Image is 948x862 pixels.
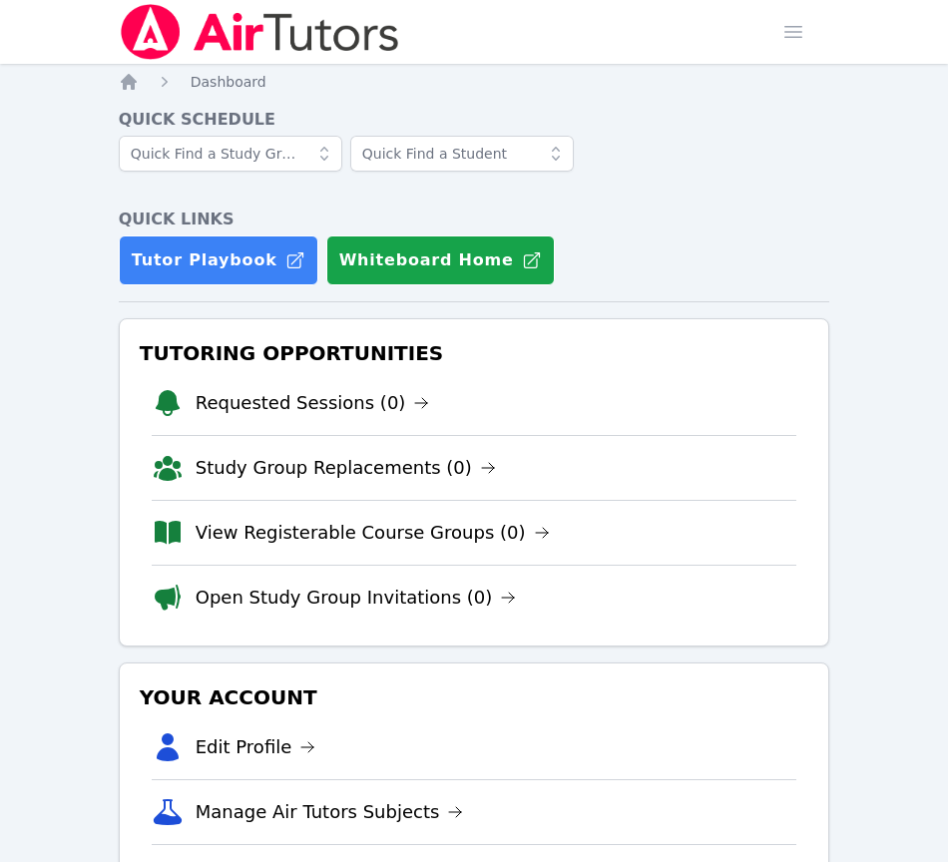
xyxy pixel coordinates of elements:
[119,208,830,231] h4: Quick Links
[196,733,316,761] a: Edit Profile
[136,679,813,715] h3: Your Account
[191,74,266,90] span: Dashboard
[326,235,555,285] button: Whiteboard Home
[119,108,830,132] h4: Quick Schedule
[119,235,318,285] a: Tutor Playbook
[196,454,496,482] a: Study Group Replacements (0)
[196,798,464,826] a: Manage Air Tutors Subjects
[119,4,401,60] img: Air Tutors
[119,136,342,172] input: Quick Find a Study Group
[191,72,266,92] a: Dashboard
[350,136,574,172] input: Quick Find a Student
[196,389,430,417] a: Requested Sessions (0)
[196,584,517,612] a: Open Study Group Invitations (0)
[196,519,550,547] a: View Registerable Course Groups (0)
[136,335,813,371] h3: Tutoring Opportunities
[119,72,830,92] nav: Breadcrumb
